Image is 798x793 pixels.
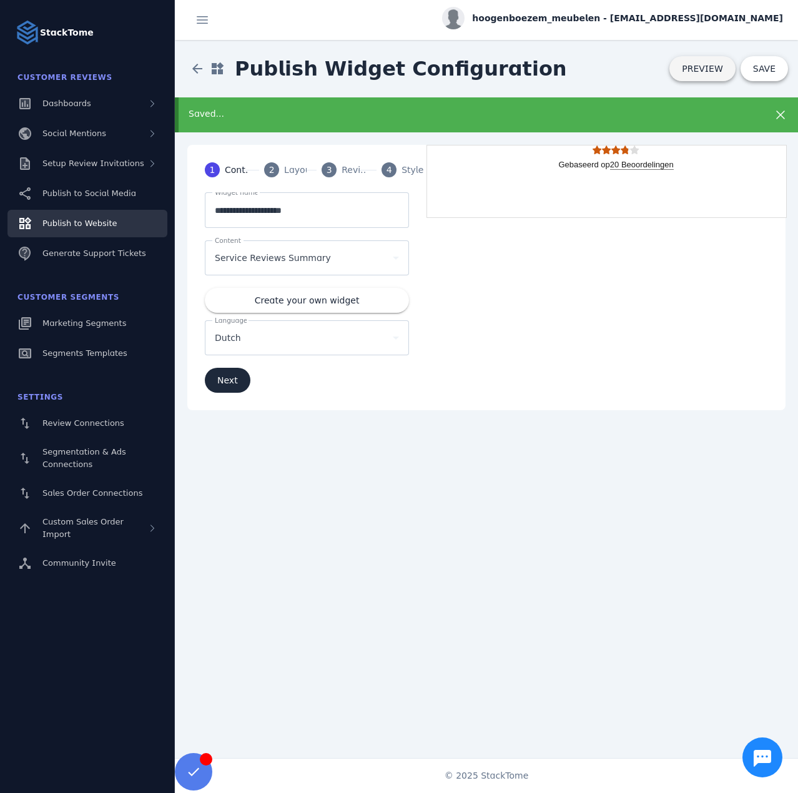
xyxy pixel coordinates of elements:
[15,20,40,45] img: Logo image
[327,164,332,177] span: 3
[753,64,776,74] span: SAVE
[401,164,433,177] div: Styles
[472,12,783,25] span: hoogenboezem_meubelen - [EMAIL_ADDRESS][DOMAIN_NAME]
[215,250,331,265] span: Service Reviews Summary
[7,440,167,477] a: Segmentation & Ads Connections
[42,488,142,498] span: Sales Order Connections
[225,164,256,177] div: Content
[215,237,241,244] mat-label: Content
[7,340,167,367] a: Segments Templates
[442,7,465,29] img: profile.jpg
[741,56,788,81] button: SAVE
[42,418,124,428] span: Review Connections
[215,317,247,324] mat-label: Language
[269,164,275,177] span: 2
[255,296,360,305] span: Create your own widget
[225,44,577,94] span: Publish Widget Configuration
[40,26,94,39] strong: StackTome
[210,164,215,177] span: 1
[42,249,146,258] span: Generate Support Tickets
[7,240,167,267] a: Generate Support Tickets
[215,189,259,196] mat-label: Widget name
[217,376,238,385] span: Next
[42,189,136,198] span: Publish to Social Media
[7,549,167,577] a: Community Invite
[42,318,126,328] span: Marketing Segments
[7,310,167,337] a: Marketing Segments
[682,64,723,73] span: PREVIEW
[17,293,119,302] span: Customer Segments
[42,348,127,358] span: Segments Templates
[442,7,783,29] button: hoogenboezem_meubelen - [EMAIL_ADDRESS][DOMAIN_NAME]
[17,73,112,82] span: Customer Reviews
[42,558,116,568] span: Community Invite
[7,180,167,207] a: Publish to Social Media
[387,164,392,177] span: 4
[205,368,250,393] button: Next
[7,410,167,437] a: Review Connections
[215,330,241,345] span: Dutch
[284,164,315,177] div: Layout
[42,517,124,539] span: Custom Sales Order Import
[7,480,167,507] a: Sales Order Connections
[342,164,373,177] div: Reviews
[42,219,117,228] span: Publish to Website
[669,56,736,81] button: PREVIEW
[42,129,106,138] span: Social Mentions
[7,210,167,237] a: Publish to Website
[42,447,126,469] span: Segmentation & Ads Connections
[189,107,728,121] div: Saved...
[17,393,63,401] span: Settings
[205,288,409,313] button: Create your own widget
[42,99,91,108] span: Dashboards
[210,61,225,76] mat-icon: widgets
[445,769,529,782] span: © 2025 StackTome
[42,159,144,168] span: Setup Review Invitations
